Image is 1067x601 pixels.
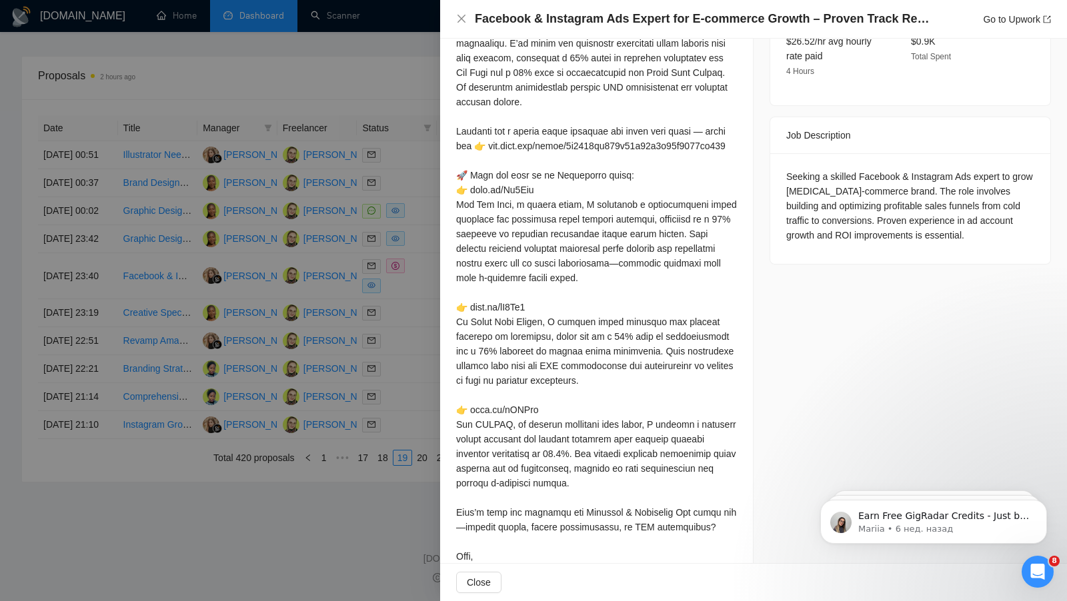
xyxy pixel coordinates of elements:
[1043,15,1051,23] span: export
[1049,556,1060,566] span: 8
[911,36,936,47] span: $0.9K
[911,52,951,61] span: Total Spent
[983,14,1051,25] a: Go to Upworkexport
[456,13,467,25] button: Close
[786,67,814,76] span: 4 Hours
[800,472,1067,565] iframe: Intercom notifications сообщение
[786,117,1034,153] div: Job Description
[456,13,467,24] span: close
[1022,556,1054,588] iframe: Intercom live chat
[475,11,935,27] h4: Facebook & Instagram Ads Expert for E-commerce Growth – Proven Track Record Required
[786,169,1034,243] div: Seeking a skilled Facebook & Instagram Ads expert to grow [MEDICAL_DATA]-commerce brand. The role...
[456,572,501,593] button: Close
[467,575,491,590] span: Close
